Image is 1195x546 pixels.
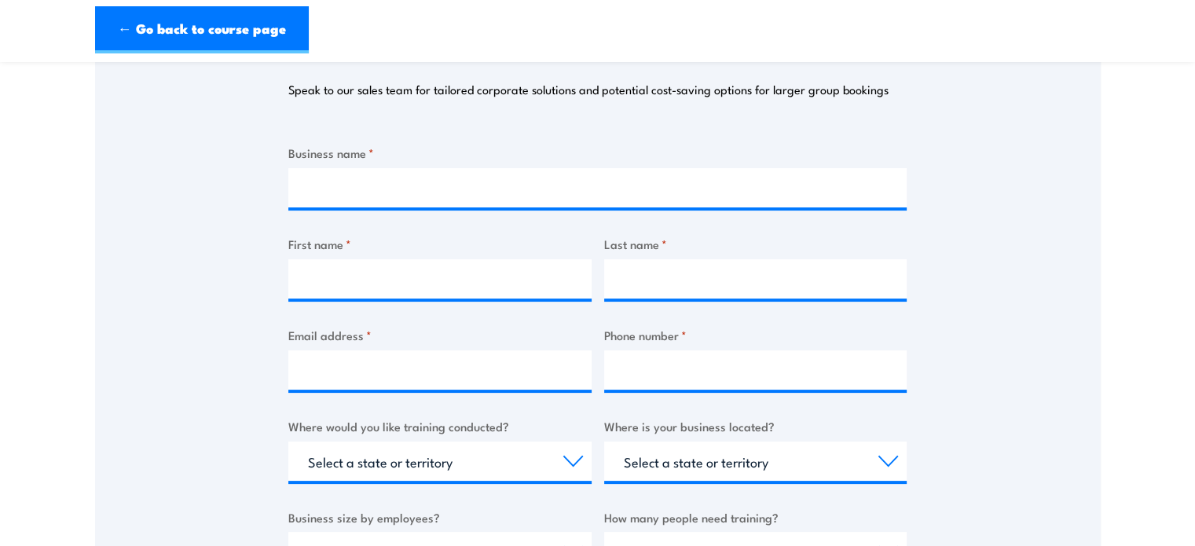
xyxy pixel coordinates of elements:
[288,144,907,162] label: Business name
[604,326,907,344] label: Phone number
[604,417,907,435] label: Where is your business located?
[604,508,907,526] label: How many people need training?
[95,6,309,53] a: ← Go back to course page
[288,82,889,97] p: Speak to our sales team for tailored corporate solutions and potential cost-saving options for la...
[288,326,592,344] label: Email address
[288,508,592,526] label: Business size by employees?
[604,235,907,253] label: Last name
[288,235,592,253] label: First name
[288,417,592,435] label: Where would you like training conducted?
